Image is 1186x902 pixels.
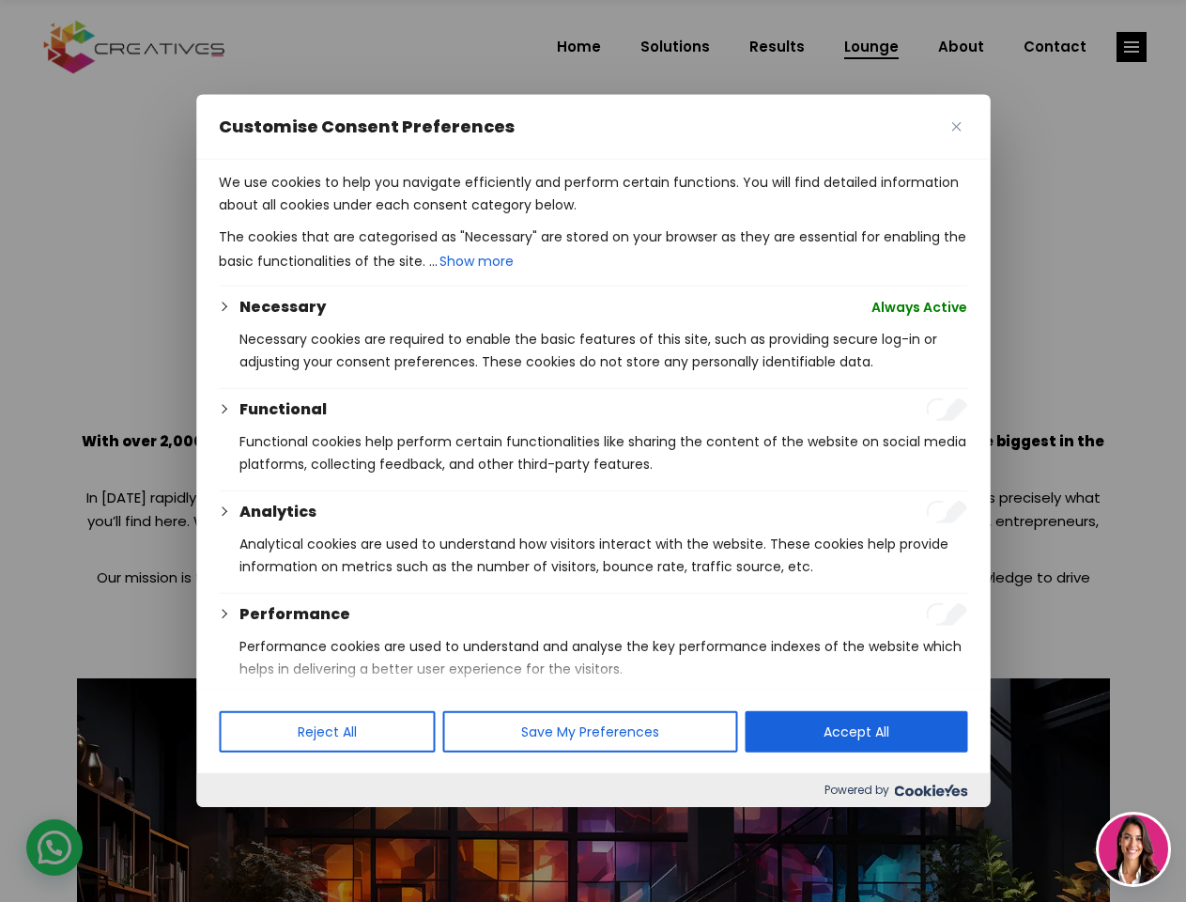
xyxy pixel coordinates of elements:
button: Accept All [745,711,967,753]
button: Save My Preferences [442,711,737,753]
button: Necessary [239,296,326,319]
p: Analytical cookies are used to understand how visitors interact with the website. These cookies h... [239,533,967,578]
button: Analytics [239,501,316,523]
div: Powered by [196,773,990,807]
p: We use cookies to help you navigate efficiently and perform certain functions. You will find deta... [219,171,967,216]
button: Show more [438,248,516,274]
div: Customise Consent Preferences [196,95,990,807]
img: agent [1099,815,1168,884]
button: Close [945,116,967,138]
input: Enable Performance [926,603,967,626]
img: Close [951,122,961,132]
button: Functional [239,398,327,421]
p: The cookies that are categorised as "Necessary" are stored on your browser as they are essential ... [219,225,967,274]
span: Always Active [871,296,967,319]
p: Necessary cookies are required to enable the basic features of this site, such as providing secur... [239,328,967,373]
button: Reject All [219,711,435,753]
img: Cookieyes logo [894,785,967,797]
p: Functional cookies help perform certain functionalities like sharing the content of the website o... [239,430,967,475]
input: Enable Functional [926,398,967,421]
p: Performance cookies are used to understand and analyse the key performance indexes of the website... [239,635,967,680]
button: Performance [239,603,350,626]
span: Customise Consent Preferences [219,116,515,138]
input: Enable Analytics [926,501,967,523]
